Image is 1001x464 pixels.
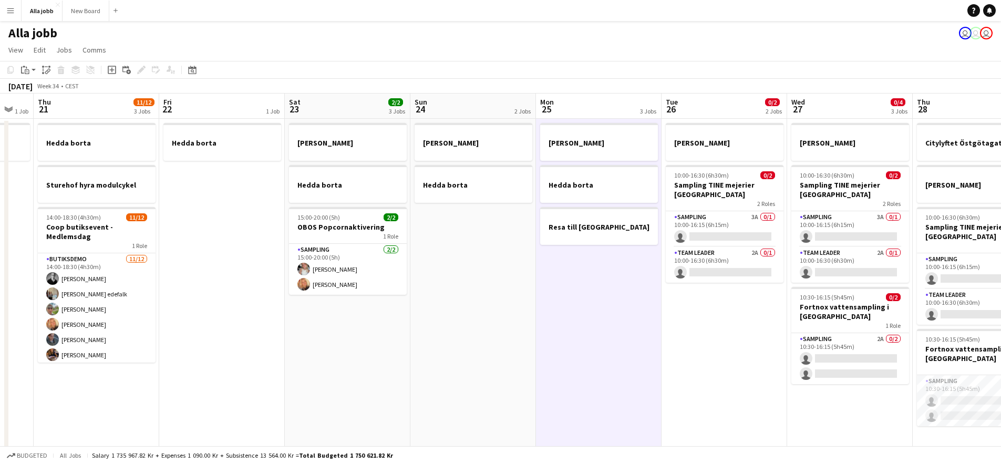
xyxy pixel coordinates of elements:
[791,138,909,148] h3: [PERSON_NAME]
[289,180,407,190] h3: Hedda borta
[388,98,403,106] span: 2/2
[299,451,393,459] span: Total Budgeted 1 750 621.82 kr
[666,123,783,161] app-job-card: [PERSON_NAME]
[15,107,28,115] div: 1 Job
[36,103,51,115] span: 21
[56,45,72,55] span: Jobs
[883,200,901,208] span: 2 Roles
[791,333,909,384] app-card-role: Sampling2A0/210:30-16:15 (5h45m)
[8,45,23,55] span: View
[760,171,775,179] span: 0/2
[8,25,57,41] h1: Alla jobb
[38,222,156,241] h3: Coop butiksevent - Medlemsdag
[540,165,658,203] app-job-card: Hedda borta
[539,103,554,115] span: 25
[674,171,729,179] span: 10:00-16:30 (6h30m)
[389,107,405,115] div: 3 Jobs
[163,97,172,107] span: Fri
[791,180,909,199] h3: Sampling TINE mejerier [GEOGRAPHIC_DATA]
[666,247,783,283] app-card-role: Team Leader2A0/110:00-16:30 (6h30m)
[885,322,901,329] span: 1 Role
[133,98,154,106] span: 11/12
[791,287,909,384] app-job-card: 10:30-16:15 (5h45m)0/2Fortnox vattensampling i [GEOGRAPHIC_DATA]1 RoleSampling2A0/210:30-16:15 (5...
[58,451,83,459] span: All jobs
[666,180,783,199] h3: Sampling TINE mejerier [GEOGRAPHIC_DATA]
[969,27,982,39] app-user-avatar: Emil Hasselberg
[925,335,980,343] span: 10:30-16:15 (5h45m)
[65,82,79,90] div: CEST
[415,165,532,203] app-job-card: Hedda borta
[666,165,783,283] app-job-card: 10:00-16:30 (6h30m)0/2Sampling TINE mejerier [GEOGRAPHIC_DATA]2 RolesSampling3A0/110:00-16:15 (6h...
[540,222,658,232] h3: Resa till [GEOGRAPHIC_DATA]
[34,45,46,55] span: Edit
[791,97,805,107] span: Wed
[4,43,27,57] a: View
[666,138,783,148] h3: [PERSON_NAME]
[78,43,110,57] a: Comms
[917,97,930,107] span: Thu
[38,123,156,161] app-job-card: Hedda borta
[757,200,775,208] span: 2 Roles
[35,82,61,90] span: Week 34
[289,207,407,295] div: 15:00-20:00 (5h)2/2OBOS Popcornaktivering1 RoleSampling2/215:00-20:00 (5h)[PERSON_NAME][PERSON_NAME]
[664,103,678,115] span: 26
[63,1,109,21] button: New Board
[640,107,656,115] div: 3 Jobs
[791,165,909,283] app-job-card: 10:00-16:30 (6h30m)0/2Sampling TINE mejerier [GEOGRAPHIC_DATA]2 RolesSampling3A0/110:00-16:15 (6h...
[765,98,780,106] span: 0/2
[540,97,554,107] span: Mon
[790,103,805,115] span: 27
[800,171,854,179] span: 10:00-16:30 (6h30m)
[384,213,398,221] span: 2/2
[38,253,156,457] app-card-role: Butiksdemo11/1214:00-18:30 (4h30m)[PERSON_NAME][PERSON_NAME] edefalk[PERSON_NAME][PERSON_NAME][PE...
[38,138,156,148] h3: Hedda borta
[38,97,51,107] span: Thu
[766,107,782,115] div: 2 Jobs
[415,138,532,148] h3: [PERSON_NAME]
[266,107,280,115] div: 1 Job
[287,103,301,115] span: 23
[886,171,901,179] span: 0/2
[540,180,658,190] h3: Hedda borta
[52,43,76,57] a: Jobs
[666,97,678,107] span: Tue
[162,103,172,115] span: 22
[289,165,407,203] app-job-card: Hedda borta
[791,123,909,161] app-job-card: [PERSON_NAME]
[289,222,407,232] h3: OBOS Popcornaktivering
[980,27,993,39] app-user-avatar: August Löfgren
[163,138,281,148] h3: Hedda borta
[163,123,281,161] app-job-card: Hedda borta
[800,293,854,301] span: 10:30-16:15 (5h45m)
[126,213,147,221] span: 11/12
[791,302,909,321] h3: Fortnox vattensampling i [GEOGRAPHIC_DATA]
[891,107,907,115] div: 3 Jobs
[38,165,156,203] app-job-card: Sturehof hyra modulcykel
[915,103,930,115] span: 28
[92,451,393,459] div: Salary 1 735 967.82 kr + Expenses 1 090.00 kr + Subsistence 13 564.00 kr =
[540,138,658,148] h3: [PERSON_NAME]
[289,97,301,107] span: Sat
[289,244,407,295] app-card-role: Sampling2/215:00-20:00 (5h)[PERSON_NAME][PERSON_NAME]
[46,213,101,221] span: 14:00-18:30 (4h30m)
[666,211,783,247] app-card-role: Sampling3A0/110:00-16:15 (6h15m)
[415,123,532,161] div: [PERSON_NAME]
[5,450,49,461] button: Budgeted
[289,138,407,148] h3: [PERSON_NAME]
[886,293,901,301] span: 0/2
[38,207,156,363] app-job-card: 14:00-18:30 (4h30m)11/12Coop butiksevent - Medlemsdag1 RoleButiksdemo11/1214:00-18:30 (4h30m)[PER...
[134,107,154,115] div: 3 Jobs
[29,43,50,57] a: Edit
[297,213,340,221] span: 15:00-20:00 (5h)
[289,123,407,161] app-job-card: [PERSON_NAME]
